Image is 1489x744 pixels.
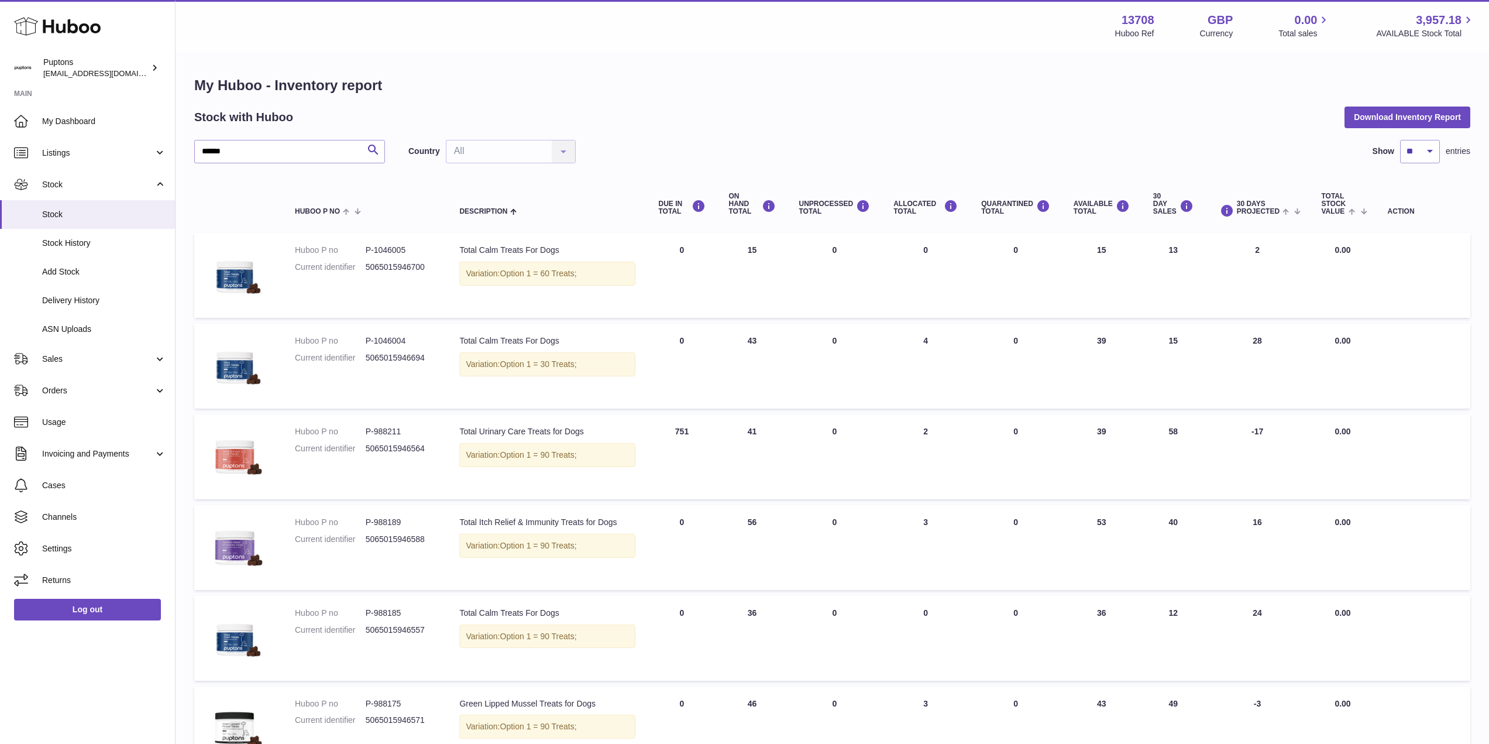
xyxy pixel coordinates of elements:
[206,335,264,394] img: product image
[1013,699,1018,708] span: 0
[1335,608,1350,618] span: 0.00
[788,414,882,499] td: 0
[366,245,436,256] dd: P-1046005
[500,269,577,278] span: Option 1 = 60 Treats;
[459,517,635,528] div: Total Itch Relief & Immunity Treats for Dogs
[1205,324,1310,409] td: 28
[194,109,293,125] h2: Stock with Huboo
[366,352,436,364] dd: 5065015946694
[647,233,717,318] td: 0
[1013,336,1018,345] span: 0
[459,352,635,376] div: Variation:
[295,208,340,215] span: Huboo P no
[14,599,161,620] a: Log out
[500,632,577,641] span: Option 1 = 90 Treats;
[500,359,577,369] span: Option 1 = 30 Treats;
[1141,596,1205,681] td: 12
[42,417,166,428] span: Usage
[459,608,635,619] div: Total Calm Treats For Dogs
[206,245,264,303] img: product image
[882,233,969,318] td: 0
[788,505,882,590] td: 0
[295,715,366,726] dt: Current identifier
[1344,107,1470,128] button: Download Inventory Report
[1335,517,1350,527] span: 0.00
[459,426,635,437] div: Total Urinary Care Treats for Dogs
[882,596,969,681] td: 0
[1335,245,1350,255] span: 0.00
[882,505,969,590] td: 3
[42,238,166,249] span: Stock History
[1062,596,1141,681] td: 36
[1115,28,1154,39] div: Huboo Ref
[206,608,264,666] img: product image
[42,480,166,491] span: Cases
[1013,608,1018,618] span: 0
[1388,208,1459,215] div: Action
[295,625,366,636] dt: Current identifier
[14,59,32,77] img: hello@puptons.com
[42,354,154,365] span: Sales
[799,200,871,215] div: UNPROCESSED Total
[295,517,366,528] dt: Huboo P no
[647,414,717,499] td: 751
[1278,28,1330,39] span: Total sales
[295,534,366,545] dt: Current identifier
[1205,596,1310,681] td: 24
[459,534,635,558] div: Variation:
[366,715,436,726] dd: 5065015946571
[717,596,788,681] td: 36
[366,534,436,545] dd: 5065015946588
[295,698,366,709] dt: Huboo P no
[1373,146,1394,157] label: Show
[42,209,166,220] span: Stock
[206,517,264,575] img: product image
[1013,517,1018,527] span: 0
[43,68,172,78] span: [EMAIL_ADDRESS][DOMAIN_NAME]
[42,448,154,460] span: Invoicing and Payments
[408,146,440,157] label: Country
[717,233,788,318] td: 15
[42,324,166,335] span: ASN Uploads
[459,208,507,215] span: Description
[43,57,149,79] div: Puptons
[647,324,717,409] td: 0
[1335,427,1350,436] span: 0.00
[717,505,788,590] td: 56
[459,625,635,649] div: Variation:
[1237,200,1280,215] span: 30 DAYS PROJECTED
[1200,28,1233,39] div: Currency
[42,116,166,127] span: My Dashboard
[1205,414,1310,499] td: -17
[647,505,717,590] td: 0
[1335,699,1350,708] span: 0.00
[788,233,882,318] td: 0
[42,266,166,277] span: Add Stock
[500,450,577,460] span: Option 1 = 90 Treats;
[788,596,882,681] td: 0
[1376,28,1475,39] span: AVAILABLE Stock Total
[729,193,776,216] div: ON HAND Total
[42,179,154,190] span: Stock
[1446,146,1470,157] span: entries
[459,335,635,347] div: Total Calm Treats For Dogs
[659,200,706,215] div: DUE IN TOTAL
[1062,324,1141,409] td: 39
[366,517,436,528] dd: P-988189
[1074,200,1130,215] div: AVAILABLE Total
[459,245,635,256] div: Total Calm Treats For Dogs
[295,608,366,619] dt: Huboo P no
[295,335,366,347] dt: Huboo P no
[1335,336,1350,345] span: 0.00
[194,76,1470,95] h1: My Huboo - Inventory report
[882,414,969,499] td: 2
[366,443,436,454] dd: 5065015946564
[1205,233,1310,318] td: 2
[1416,12,1462,28] span: 3,957.18
[1141,505,1205,590] td: 40
[295,262,366,273] dt: Current identifier
[647,596,717,681] td: 0
[366,698,436,709] dd: P-988175
[1062,233,1141,318] td: 15
[893,200,958,215] div: ALLOCATED Total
